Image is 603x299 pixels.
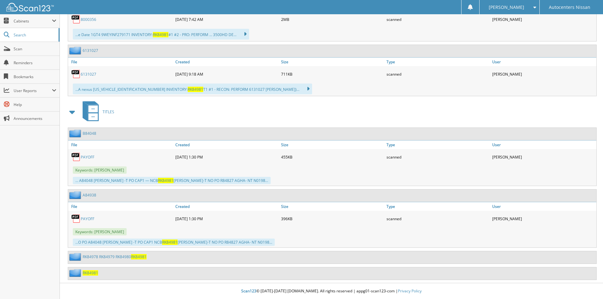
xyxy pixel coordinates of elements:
[280,151,385,163] div: 455KB
[188,87,203,92] span: RK84981
[14,88,52,93] span: User Reports
[68,202,174,211] a: File
[491,58,596,66] a: User
[491,140,596,149] a: User
[83,192,96,198] a: A84938
[549,5,590,9] span: Autocenters Nissan
[79,99,114,124] a: TITLES
[158,178,173,183] span: RK84981
[14,32,55,38] span: Search
[14,116,56,121] span: Announcements
[103,109,114,115] span: TITLES
[489,5,524,9] span: [PERSON_NAME]
[162,240,178,245] span: RK84981
[491,202,596,211] a: User
[385,13,491,26] div: scanned
[83,131,96,136] a: B84048
[6,3,54,11] img: scan123-logo-white.svg
[280,58,385,66] a: Size
[153,32,168,37] span: RK84981
[491,151,596,163] div: [PERSON_NAME]
[71,152,81,162] img: PDF.png
[73,228,127,235] span: Keywords: [PERSON_NAME]
[385,68,491,80] div: scanned
[60,283,603,299] div: © [DATE]-[DATE] [DOMAIN_NAME]. All rights reserved | appg01-scan123-com |
[174,13,280,26] div: [DATE] 7:42 AM
[280,202,385,211] a: Size
[68,58,174,66] a: File
[14,102,56,107] span: Help
[174,151,280,163] div: [DATE] 1:30 PM
[14,74,56,79] span: Bookmarks
[71,15,81,24] img: PDF.png
[14,60,56,65] span: Reminders
[174,58,280,66] a: Created
[73,177,271,184] div: ... A84048 [PERSON_NAME] -T PO CAP1 — NCB [PERSON_NAME]-T NO PO R84827 AGHA- NT N0198...
[174,68,280,80] div: [DATE] 9:18 AM
[81,216,94,221] a: PAYOFF
[280,68,385,80] div: 711KB
[83,270,98,276] a: RK84981
[73,29,249,40] div: ...e Date 1GT4 9WEYINF279171 INVENTORY: #1 #2 - PRO: PERFORM ... 3500HD DE...
[14,46,56,52] span: Scan
[131,254,147,259] span: RK84981
[73,166,127,174] span: Keywords: [PERSON_NAME]
[81,17,96,22] a: 8000356
[280,13,385,26] div: 2MB
[69,269,83,277] img: folder2.png
[385,140,491,149] a: Type
[385,202,491,211] a: Type
[280,140,385,149] a: Size
[174,140,280,149] a: Created
[174,212,280,225] div: [DATE] 1:30 PM
[83,48,98,53] a: 6131027
[69,191,83,199] img: folder2.png
[81,72,96,77] a: 6131027
[83,254,147,259] a: RK84978 RK84979 RK84980RK84981
[491,68,596,80] div: [PERSON_NAME]
[174,202,280,211] a: Created
[81,154,94,160] a: PAYOFF
[69,129,83,137] img: folder2.png
[385,58,491,66] a: Type
[73,84,312,94] div: ...A nexus [US_VEHICLE_IDENTIFICATION_NUMBER] INVENTORY: T1 #1 - RECON: PERFORM 6131027 [PERSON_N...
[73,239,275,246] div: ...O PO A84048 [PERSON_NAME] -T PO CAP1 NCB [PERSON_NAME]-T NO PO R84827 AGHA- NT N0198...
[491,212,596,225] div: [PERSON_NAME]
[14,18,52,24] span: Cabinets
[241,288,256,294] span: Scan123
[69,253,83,261] img: folder2.png
[280,212,385,225] div: 396KB
[491,13,596,26] div: [PERSON_NAME]
[71,69,81,79] img: PDF.png
[398,288,422,294] a: Privacy Policy
[385,212,491,225] div: scanned
[69,47,83,54] img: folder2.png
[71,214,81,223] img: PDF.png
[68,140,174,149] a: File
[385,151,491,163] div: scanned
